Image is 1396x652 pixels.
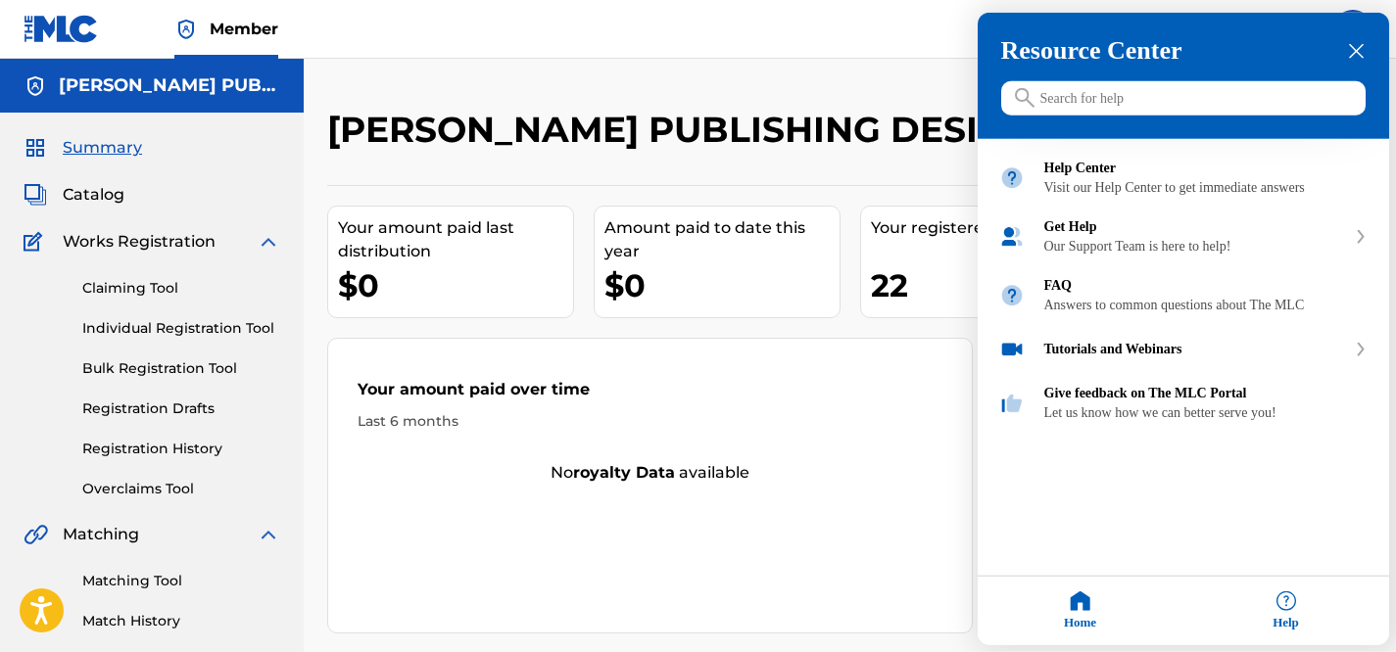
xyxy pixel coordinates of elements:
[999,165,1025,191] img: module icon
[978,325,1389,374] div: Tutorials and Webinars
[1044,239,1346,255] div: Our Support Team is here to help!
[999,224,1025,250] img: module icon
[1044,386,1368,401] div: Give feedback on The MLC Portal
[978,139,1389,433] div: entering resource center home
[1044,405,1368,421] div: Let us know how we can better serve you!
[1044,278,1368,294] div: FAQ
[978,374,1389,433] div: Give feedback on The MLC Portal
[1001,81,1366,116] input: Search for help
[1355,230,1367,244] svg: expand
[978,208,1389,266] div: Get Help
[1044,161,1368,176] div: Help Center
[1044,342,1346,357] div: Tutorials and Webinars
[978,139,1389,433] div: Resource center home modules
[1355,343,1367,356] svg: expand
[978,266,1389,325] div: FAQ
[999,391,1025,416] img: module icon
[1015,88,1035,108] svg: icon
[1044,180,1368,196] div: Visit our Help Center to get immediate answers
[978,149,1389,208] div: Help Center
[1044,219,1346,235] div: Get Help
[999,337,1025,362] img: module icon
[1347,42,1366,61] div: close resource center
[1183,577,1389,645] div: Help
[978,577,1183,645] div: Home
[999,283,1025,308] img: module icon
[1001,36,1366,66] h3: Resource Center
[1044,298,1368,313] div: Answers to common questions about The MLC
